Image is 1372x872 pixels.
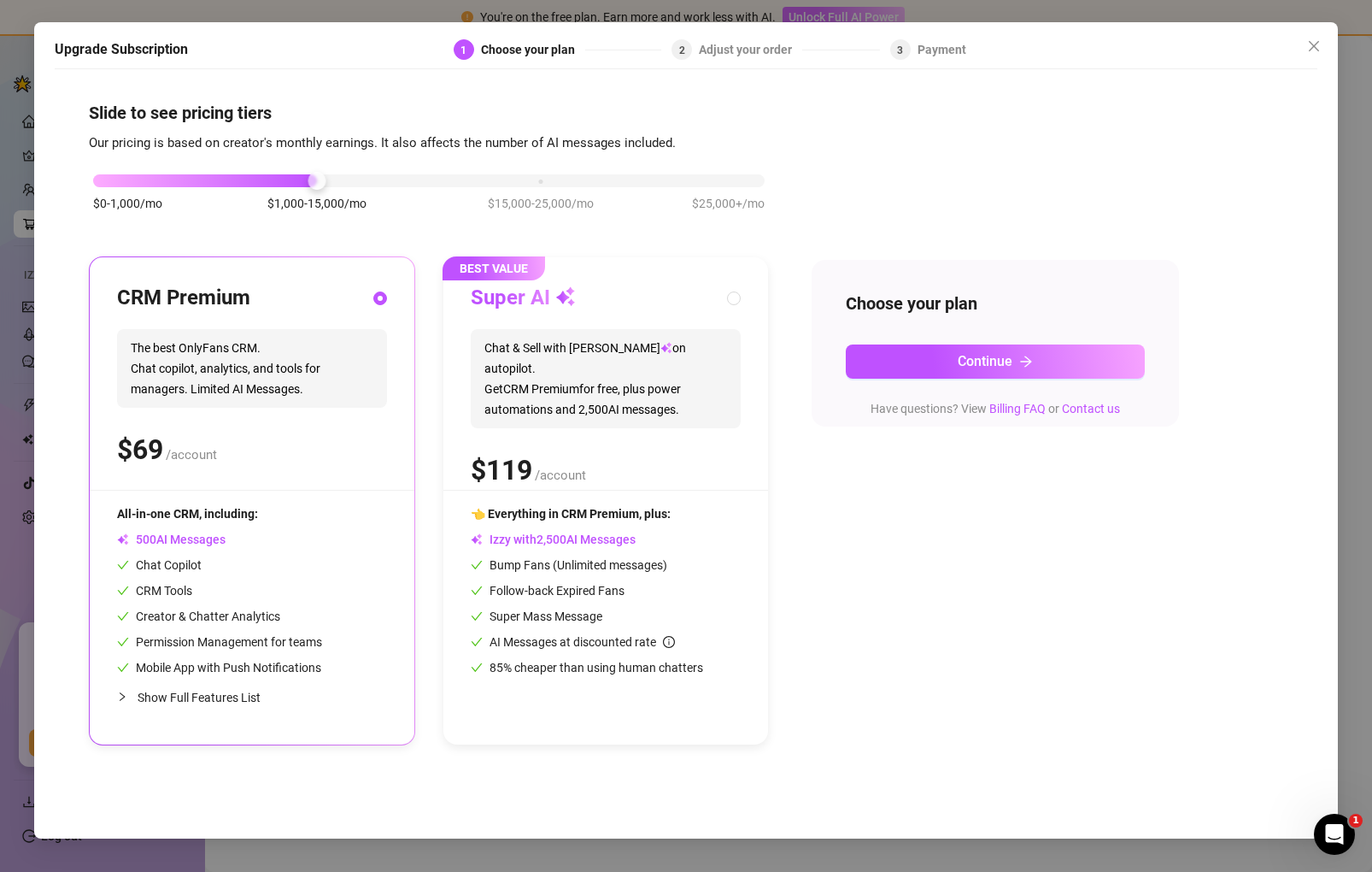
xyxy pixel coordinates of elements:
[871,401,1120,415] span: Have questions? View or
[117,661,321,675] span: Mobile App with Push Notifications
[663,635,675,647] span: info-circle
[1349,814,1363,828] span: 1
[1307,39,1321,53] span: close
[117,285,250,312] h3: CRM Premium
[958,353,1012,369] span: Continue
[55,39,188,60] h5: Upgrade Subscription
[471,558,483,570] span: check
[117,584,129,596] span: check
[898,44,904,56] span: 3
[1300,39,1328,53] span: Close
[117,677,387,717] div: Show Full Features List
[117,661,129,673] span: check
[692,194,765,213] span: $25,000+/mo
[471,329,741,428] span: Chat & Sell with [PERSON_NAME] on autopilot. Get CRM Premium for free, plus power automations and...
[117,558,202,572] span: Chat Copilot
[1314,814,1355,855] iframe: Intercom live chat
[471,610,483,622] span: check
[117,635,322,649] span: Permission Management for teams
[89,100,1283,124] h4: Slide to see pricing tiers
[481,39,585,60] div: Choose your plan
[117,433,163,466] span: $
[117,610,129,622] span: check
[166,447,217,463] span: /account
[989,401,1046,415] a: Billing FAQ
[117,558,129,570] span: check
[471,584,483,596] span: check
[1019,354,1033,368] span: arrow-right
[117,507,258,521] span: All-in-one CRM, including:
[471,558,667,572] span: Bump Fans (Unlimited messages)
[117,692,127,702] span: collapsed
[267,194,366,213] span: $1,000-15,000/mo
[471,610,602,623] span: Super Mass Message
[471,533,636,546] span: Izzy with AI Messages
[846,291,1145,315] h4: Choose your plan
[535,468,586,483] span: /account
[918,39,966,60] div: Payment
[471,635,483,647] span: check
[679,44,685,56] span: 2
[471,661,483,673] span: check
[471,584,624,598] span: Follow-back Expired Fans
[138,691,261,704] span: Show Full Features List
[443,256,545,280] span: BEST VALUE
[471,661,703,675] span: 85% cheaper than using human chatters
[1300,32,1328,60] button: Close
[471,454,532,486] span: $
[117,584,192,598] span: CRM Tools
[117,635,129,647] span: check
[471,507,671,521] span: 👈 Everything in CRM Premium, plus:
[700,39,803,60] div: Adjust your order
[846,344,1145,378] button: Continuearrow-right
[117,610,280,623] span: Creator & Chatter Analytics
[117,533,226,546] span: AI Messages
[93,194,162,213] span: $0-1,000/mo
[89,134,676,150] span: Our pricing is based on creator's monthly earnings. It also affects the number of AI messages inc...
[461,44,467,56] span: 1
[117,329,387,408] span: The best OnlyFans CRM. Chat copilot, analytics, and tools for managers. Limited AI Messages.
[488,194,594,213] span: $15,000-25,000/mo
[490,635,675,649] span: AI Messages at discounted rate
[471,285,576,312] h3: Super AI
[1062,401,1120,415] a: Contact us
